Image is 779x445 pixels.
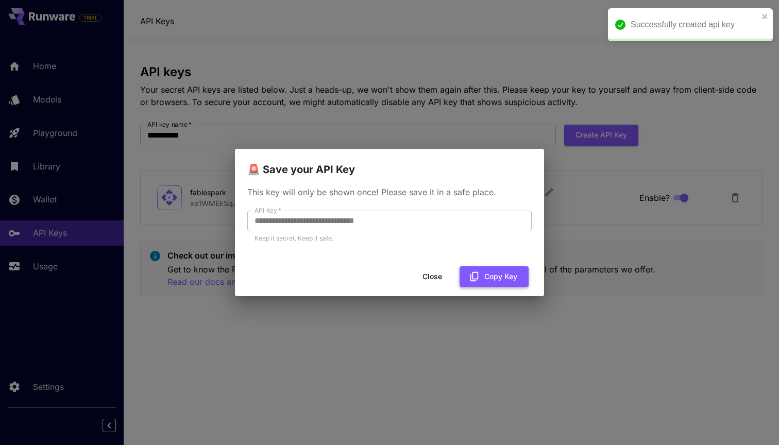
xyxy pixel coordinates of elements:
h2: 🚨 Save your API Key [235,149,544,178]
div: Successfully created api key [631,19,758,31]
button: close [761,12,769,21]
button: Copy Key [460,266,529,287]
button: Close [409,266,455,287]
label: API Key [255,206,281,215]
p: Keep it secret. Keep it safe. [255,233,524,244]
p: This key will only be shown once! Please save it in a safe place. [247,186,532,198]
